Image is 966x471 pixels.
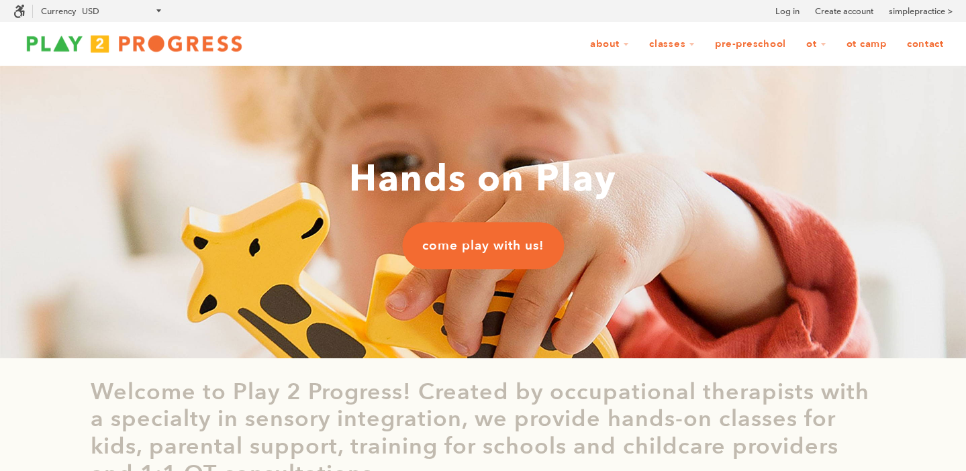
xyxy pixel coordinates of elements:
[889,5,953,18] a: simplepractice >
[581,32,638,57] a: About
[706,32,795,57] a: Pre-Preschool
[838,32,896,57] a: OT Camp
[898,32,953,57] a: Contact
[41,6,76,16] label: Currency
[422,237,544,254] span: come play with us!
[798,32,835,57] a: OT
[775,5,800,18] a: Log in
[640,32,704,57] a: Classes
[13,30,255,57] img: Play2Progress logo
[402,222,564,269] a: come play with us!
[815,5,873,18] a: Create account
